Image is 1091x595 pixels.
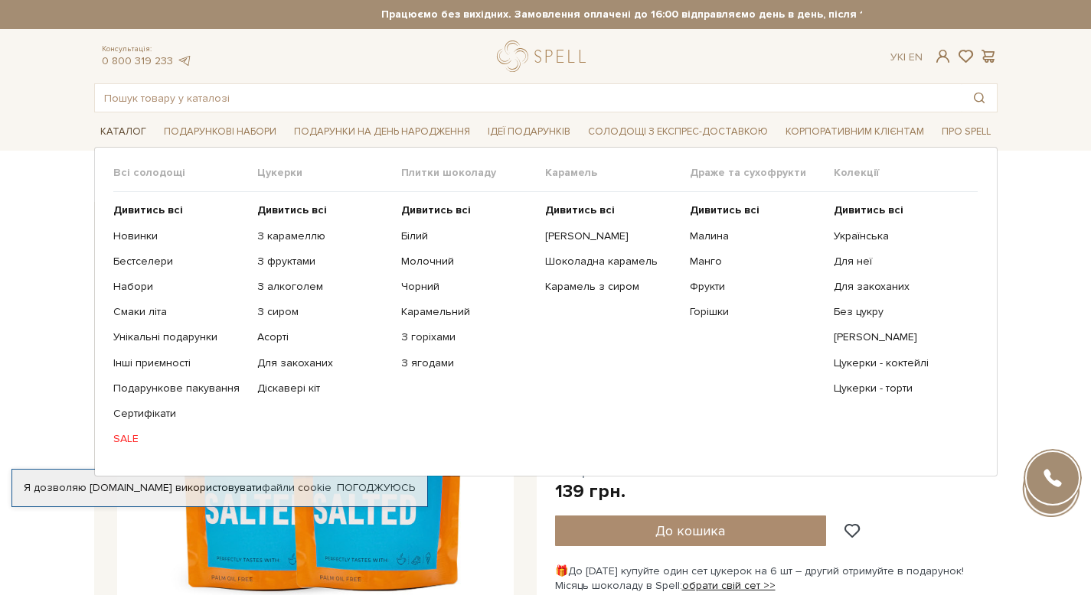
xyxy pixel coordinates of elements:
a: Чорний [401,280,534,294]
b: Дивитись всі [401,203,471,216]
a: Дивитись всі [545,203,678,217]
input: Пошук товару у каталозі [95,84,962,112]
a: З алкоголем [257,280,390,294]
a: Малина [690,229,822,243]
span: Консультація: [102,44,192,54]
a: [PERSON_NAME] [545,229,678,243]
a: Діскавері кіт [257,382,390,395]
a: Молочний [401,255,534,268]
a: Для закоханих [834,280,966,294]
span: Про Spell [936,120,997,144]
button: Пошук товару у каталозі [962,84,997,112]
a: Смаки літа [113,305,246,319]
span: Подарункові набори [158,120,283,144]
a: Горішки [690,305,822,319]
a: Манго [690,255,822,268]
a: En [909,50,923,63]
a: Шоколадна карамель [545,255,678,268]
div: 🎁До [DATE] купуйте один сет цукерок на 6 шт – другий отримуйте в подарунок! Місяць шоколаду в Spell: [555,564,998,592]
span: Всі солодощі [113,166,257,180]
a: Сертифікати [113,407,246,421]
b: Дивитись всі [834,203,903,216]
a: Дивитись всі [690,203,822,217]
a: Без цукру [834,305,966,319]
a: Погоджуюсь [337,481,415,495]
b: Дивитись всі [545,203,615,216]
a: Дивитись всі [834,203,966,217]
a: З карамеллю [257,229,390,243]
span: Плитки шоколаду [401,166,545,180]
a: Карамельний [401,305,534,319]
a: З сиром [257,305,390,319]
a: Набори [113,280,246,294]
span: Каталог [94,120,152,144]
a: Фрукти [690,280,822,294]
a: Солодощі з експрес-доставкою [582,119,774,145]
a: telegram [177,54,192,67]
a: З горіхами [401,330,534,344]
a: Корпоративним клієнтам [779,119,930,145]
a: Бестселери [113,255,246,268]
a: обрати свій сет >> [682,579,776,592]
a: Українська [834,229,966,243]
a: 0 800 319 233 [102,54,173,67]
a: Дивитись всі [113,203,246,217]
span: Колекції [834,166,978,180]
span: Карамель [545,166,689,180]
div: Каталог [94,147,998,476]
a: logo [497,41,593,72]
a: Унікальні подарунки [113,330,246,344]
a: З фруктами [257,255,390,268]
a: Білий [401,229,534,243]
a: Цукерки - коктейлі [834,356,966,370]
a: Для закоханих [257,356,390,370]
a: Новинки [113,229,246,243]
a: Цукерки - торти [834,382,966,395]
div: Ук [890,50,923,64]
span: Подарунки на День народження [288,120,476,144]
a: Інші приємності [113,356,246,370]
div: Я дозволяю [DOMAIN_NAME] використовувати [12,481,427,495]
a: Дивитись всі [257,203,390,217]
span: | [903,50,906,63]
span: До кошика [655,522,725,539]
button: До кошика [555,515,827,546]
b: Дивитись всі [690,203,759,216]
div: 139 грн. [555,480,626,503]
a: [PERSON_NAME] [834,330,966,344]
span: Цукерки [257,166,401,180]
a: Для неї [834,255,966,268]
b: Дивитись всі [257,203,327,216]
a: З ягодами [401,356,534,370]
a: Дивитись всі [401,203,534,217]
a: Карамель з сиром [545,280,678,294]
span: Драже та сухофрукти [690,166,834,180]
a: Асорті [257,330,390,344]
span: Ідеї подарунків [482,120,577,144]
a: SALE [113,432,246,446]
b: Дивитись всі [113,203,183,216]
a: файли cookie [262,481,332,494]
a: Подарункове пакування [113,382,246,395]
